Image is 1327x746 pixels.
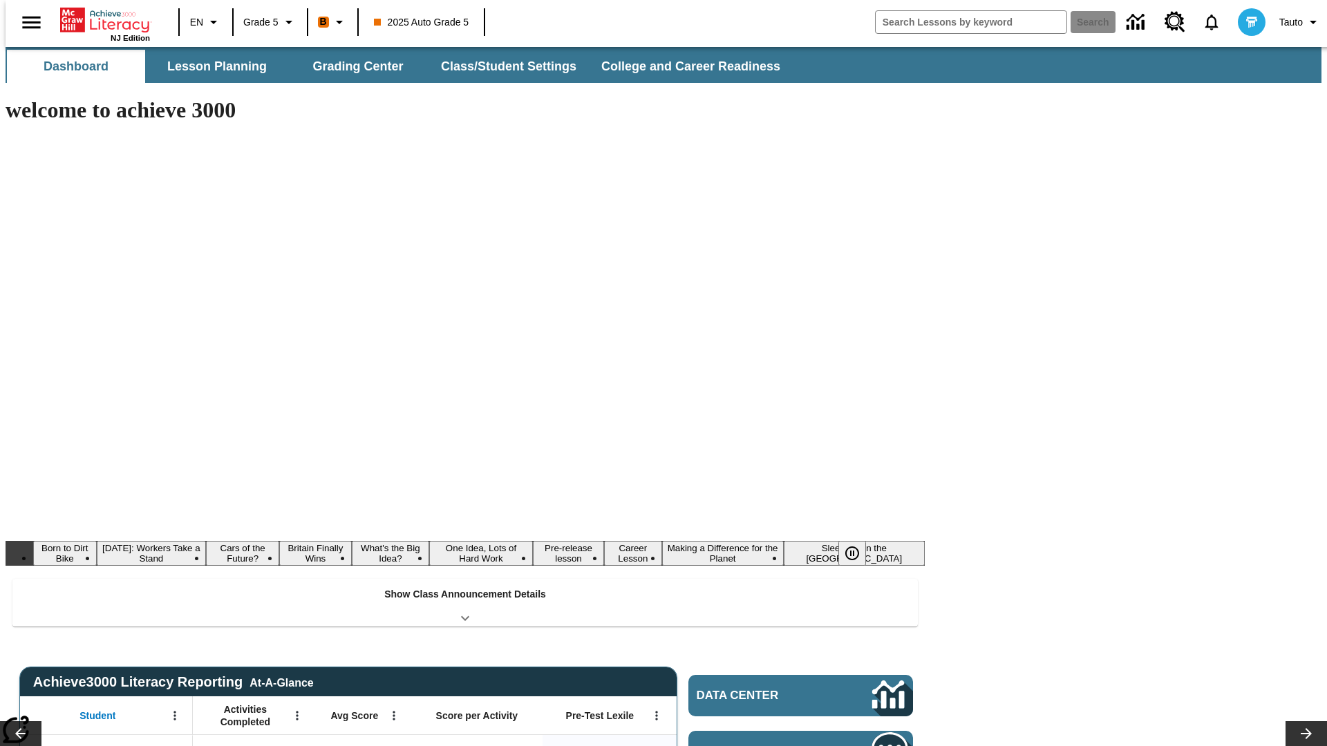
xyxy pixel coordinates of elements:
input: search field [876,11,1066,33]
span: Grade 5 [243,15,279,30]
span: Score per Activity [436,709,518,722]
h1: welcome to achieve 3000 [6,97,925,123]
button: Pause [838,541,866,566]
button: Slide 10 Sleepless in the Animal Kingdom [784,541,925,566]
div: Home [60,5,150,42]
button: Slide 3 Cars of the Future? [206,541,279,566]
button: Open Menu [164,705,185,726]
button: Open Menu [646,705,667,726]
button: Slide 1 Born to Dirt Bike [33,541,97,566]
span: EN [190,15,203,30]
button: Open Menu [287,705,308,726]
button: College and Career Readiness [590,50,791,83]
button: Grade: Grade 5, Select a grade [238,10,303,35]
span: Avg Score [330,709,378,722]
div: SubNavbar [6,50,793,83]
div: SubNavbar [6,47,1321,83]
a: Home [60,6,150,34]
button: Language: EN, Select a language [184,10,228,35]
a: Resource Center, Will open in new tab [1156,3,1194,41]
button: Open side menu [11,2,52,43]
button: Lesson carousel, Next [1286,721,1327,746]
a: Data Center [688,675,913,716]
span: Tauto [1279,15,1303,30]
div: Pause [838,541,880,566]
button: Slide 9 Making a Difference for the Planet [662,541,784,566]
span: Achieve3000 Literacy Reporting [33,674,314,690]
span: NJ Edition [111,34,150,42]
span: Student [79,709,115,722]
button: Grading Center [289,50,427,83]
span: Activities Completed [200,703,291,728]
img: avatar image [1238,8,1265,36]
span: Pre-Test Lexile [566,709,634,722]
div: At-A-Glance [250,674,313,689]
p: Show Class Announcement Details [384,587,546,602]
button: Slide 4 Britain Finally Wins [279,541,352,566]
span: Data Center [697,689,826,702]
button: Boost Class color is orange. Change class color [312,10,353,35]
a: Data Center [1118,3,1156,41]
button: Select a new avatar [1230,4,1274,40]
button: Slide 7 Pre-release lesson [533,541,604,566]
span: B [320,13,327,30]
button: Slide 6 One Idea, Lots of Hard Work [429,541,533,566]
button: Dashboard [7,50,145,83]
span: 2025 Auto Grade 5 [374,15,469,30]
button: Slide 5 What's the Big Idea? [352,541,429,566]
a: Notifications [1194,4,1230,40]
button: Lesson Planning [148,50,286,83]
button: Slide 2 Labor Day: Workers Take a Stand [97,541,207,566]
button: Slide 8 Career Lesson [604,541,662,566]
button: Class/Student Settings [430,50,587,83]
div: Show Class Announcement Details [12,579,918,627]
button: Open Menu [384,705,404,726]
button: Profile/Settings [1274,10,1327,35]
